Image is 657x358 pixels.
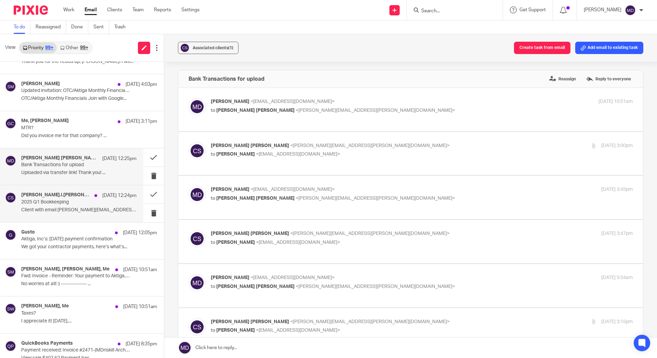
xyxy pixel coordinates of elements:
img: svg%3E [5,192,16,203]
span: (1) [228,46,233,50]
img: svg%3E [5,341,16,352]
span: to [211,108,215,113]
button: Create task from email [514,42,570,54]
span: [PERSON_NAME] [211,275,249,280]
h4: QuickBooks Payments [21,341,73,346]
h4: Me, [PERSON_NAME] [21,118,69,124]
span: Get Support [519,8,546,12]
span: <[PERSON_NAME][EMAIL_ADDRESS][PERSON_NAME][DOMAIN_NAME]> [296,196,455,201]
a: Reassigned [36,21,66,34]
span: <[EMAIL_ADDRESS][DOMAIN_NAME]> [250,275,335,280]
span: <[EMAIL_ADDRESS][DOMAIN_NAME]> [250,99,335,104]
img: svg%3E [189,230,206,247]
p: [DATE] 3:45pm [601,186,633,193]
button: Add email to existing task [575,42,643,54]
p: [DATE] 8:35pm [126,341,157,347]
h4: [PERSON_NAME], Me [21,303,69,309]
button: Associated clients(1) [178,42,239,54]
a: Email [85,6,97,13]
p: Thank you for the heads up, [PERSON_NAME]! I will... [21,59,157,65]
span: to [211,284,215,289]
p: Payment received: Invoice #2471-(MDriskill Architecture) [21,347,130,353]
span: <[EMAIL_ADDRESS][DOMAIN_NAME]> [250,187,335,192]
div: 99+ [45,45,53,50]
p: [DATE] 10:51am [598,98,633,105]
p: Client with email [PERSON_NAME][EMAIL_ADDRESS][PERSON_NAME][DOMAIN_NAME]... [21,207,137,213]
img: svg%3E [5,118,16,129]
p: No worries at all! :) --------------- ... [21,281,157,287]
p: [DATE] 3:00pm [601,142,633,149]
img: svg%3E [5,266,16,277]
a: Work [63,6,74,13]
span: <[PERSON_NAME][EMAIL_ADDRESS][PERSON_NAME][DOMAIN_NAME]> [290,319,450,324]
p: Taxes? [21,310,130,316]
p: [DATE] 3:16pm [601,318,633,326]
span: <[PERSON_NAME][EMAIL_ADDRESS][PERSON_NAME][DOMAIN_NAME]> [290,143,450,148]
input: Search [421,8,482,14]
p: Updated invitation: OTC/Aktiga Monthly Financials @ [DATE] 12pm - 1:30pm (EDT) ([EMAIL_ADDRESS][D... [21,88,130,94]
p: [PERSON_NAME] [584,6,621,13]
span: [PERSON_NAME] [PERSON_NAME] [216,196,295,201]
img: svg%3E [5,229,16,240]
span: to [211,328,215,333]
p: I appreciate it! [DATE],... [21,318,157,324]
span: [PERSON_NAME] [PERSON_NAME] [211,231,289,236]
img: svg%3E [5,303,16,314]
img: svg%3E [625,5,636,16]
p: [DATE] 10:51am [123,266,157,273]
p: [DATE] 3:11pm [126,118,157,125]
img: svg%3E [5,81,16,92]
span: [PERSON_NAME] [PERSON_NAME] [216,108,295,113]
p: Aktiga, Inc’s: [DATE] payment confirmation [21,236,130,242]
span: [PERSON_NAME] [216,328,255,333]
span: <[PERSON_NAME][EMAIL_ADDRESS][PERSON_NAME][DOMAIN_NAME]> [296,108,455,113]
span: [PERSON_NAME] [216,152,255,157]
label: Reply to everyone [584,74,633,84]
label: Reassign [547,74,578,84]
span: <[EMAIL_ADDRESS][DOMAIN_NAME]> [256,328,340,333]
img: svg%3E [189,142,206,159]
p: [DATE] 4:03pm [126,81,157,88]
a: Settings [181,6,199,13]
p: We got your contractor payments, here’s what’s... [21,244,157,250]
img: Pixie [14,5,48,15]
span: View [5,44,15,51]
p: [DATE] 10:51am [123,303,157,310]
p: Fwd: Invoice - Reminder: Your payment to Aktiga, Inc is due [21,273,130,279]
p: Uploaded via transfer link! Thank you! ... [21,170,137,176]
p: MTR? [21,125,130,131]
span: to [211,196,215,201]
img: svg%3E [189,186,206,203]
div: 99+ [80,45,88,50]
p: Bank Transactions for upload [21,162,114,168]
span: [PERSON_NAME] [PERSON_NAME] [211,319,289,324]
a: Trash [114,21,131,34]
a: Other99+ [57,42,91,53]
h4: Bank Transactions for upload [189,76,265,82]
span: <[PERSON_NAME][EMAIL_ADDRESS][PERSON_NAME][DOMAIN_NAME]> [296,284,455,289]
img: svg%3E [5,155,16,166]
p: 2025 Q1 Bookkeeping [21,199,114,205]
p: [DATE] 12:24pm [102,192,137,199]
img: svg%3E [189,98,206,115]
img: svg%3E [180,43,190,53]
span: [PERSON_NAME] [211,187,249,192]
p: [DATE] 9:34am [601,274,633,281]
p: [DATE] 12:05pm [123,229,157,236]
h4: [PERSON_NAME] [PERSON_NAME], Me [21,155,99,161]
a: Team [132,6,144,13]
a: Reports [154,6,171,13]
p: OTC/Aktiga Monthly Financials Join with Google... [21,96,157,102]
a: Clients [107,6,122,13]
span: to [211,152,215,157]
p: Did you invoice me for that company? ... [21,133,157,139]
span: [PERSON_NAME] [211,99,249,104]
h4: Gusto [21,229,35,235]
span: <[EMAIL_ADDRESS][DOMAIN_NAME]> [256,152,340,157]
img: svg%3E [189,318,206,335]
a: To do [14,21,30,34]
span: <[PERSON_NAME][EMAIL_ADDRESS][PERSON_NAME][DOMAIN_NAME]> [290,231,450,236]
span: to [211,240,215,245]
span: [PERSON_NAME] [PERSON_NAME] [211,143,289,148]
p: [DATE] 12:25pm [102,155,137,162]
